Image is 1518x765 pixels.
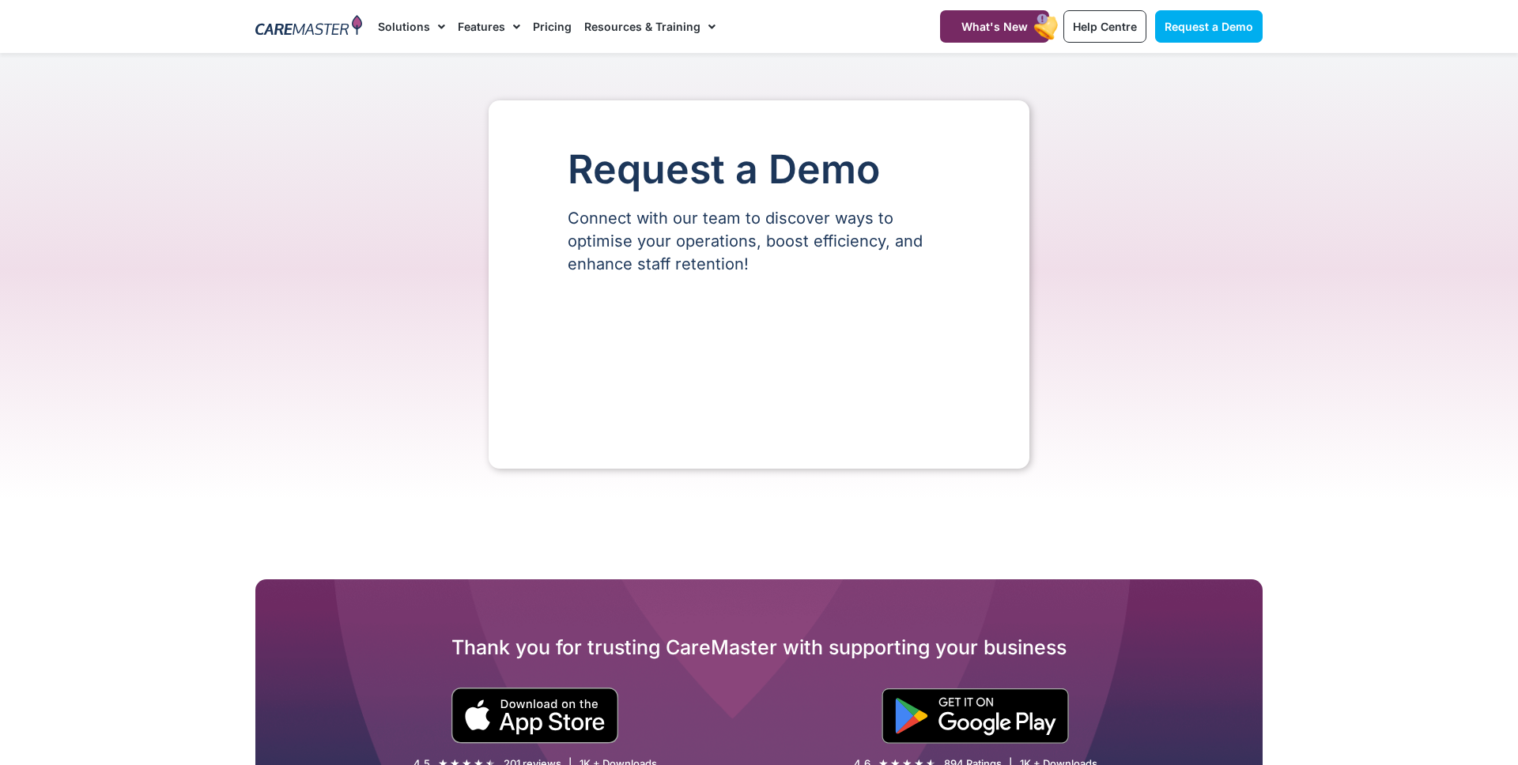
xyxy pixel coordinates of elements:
span: What's New [961,20,1028,33]
span: Help Centre [1073,20,1137,33]
h2: Thank you for trusting CareMaster with supporting your business [255,635,1263,660]
a: Help Centre [1063,10,1146,43]
img: "Get is on" Black Google play button. [882,688,1069,744]
span: Request a Demo [1165,20,1253,33]
a: Request a Demo [1155,10,1263,43]
img: CareMaster Logo [255,15,362,39]
iframe: Form 0 [568,303,950,421]
a: What's New [940,10,1049,43]
h1: Request a Demo [568,148,950,191]
p: Connect with our team to discover ways to optimise your operations, boost efficiency, and enhance... [568,207,950,276]
img: small black download on the apple app store button. [451,688,619,744]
